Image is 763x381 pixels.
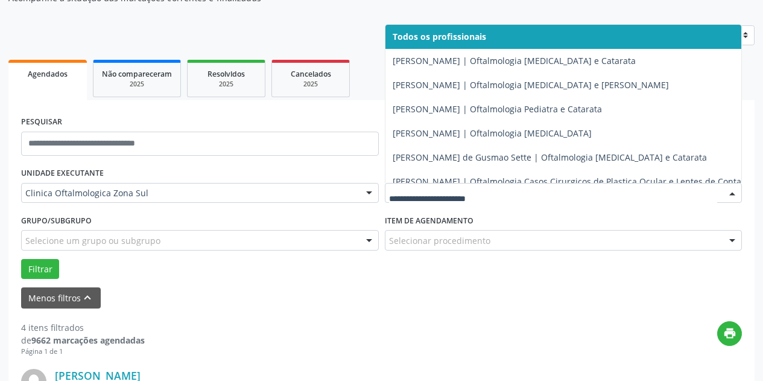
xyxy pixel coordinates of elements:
[21,334,145,347] div: de
[21,321,145,334] div: 4 itens filtrados
[389,234,490,247] span: Selecionar procedimento
[21,347,145,357] div: Página 1 de 1
[393,55,636,66] span: [PERSON_NAME] | Oftalmologia [MEDICAL_DATA] e Catarata
[385,211,473,230] label: Item de agendamento
[21,259,59,280] button: Filtrar
[81,291,94,304] i: keyboard_arrow_up
[393,103,602,115] span: [PERSON_NAME] | Oftalmologia Pediatra e Catarata
[207,69,245,79] span: Resolvidos
[393,176,749,187] span: [PERSON_NAME] | Oftalmologia Casos Cirurgicos de Plastica Ocular e Lentes de Contato
[21,287,101,309] button: Menos filtroskeyboard_arrow_up
[102,69,172,79] span: Não compareceram
[280,80,341,89] div: 2025
[102,80,172,89] div: 2025
[21,164,104,183] label: UNIDADE EXECUTANTE
[21,113,62,132] label: PESQUISAR
[393,127,592,139] span: [PERSON_NAME] | Oftalmologia [MEDICAL_DATA]
[393,152,707,163] span: [PERSON_NAME] de Gusmao Sette | Oftalmologia [MEDICAL_DATA] e Catarata
[25,187,354,199] span: Clinica Oftalmologica Zona Sul
[393,79,669,91] span: [PERSON_NAME] | Oftalmologia [MEDICAL_DATA] e [PERSON_NAME]
[717,321,742,346] button: print
[21,211,92,230] label: Grupo/Subgrupo
[25,234,160,247] span: Selecione um grupo ou subgrupo
[31,335,145,346] strong: 9662 marcações agendadas
[196,80,256,89] div: 2025
[291,69,331,79] span: Cancelados
[28,69,68,79] span: Agendados
[723,327,736,340] i: print
[393,31,486,42] span: Todos os profissionais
